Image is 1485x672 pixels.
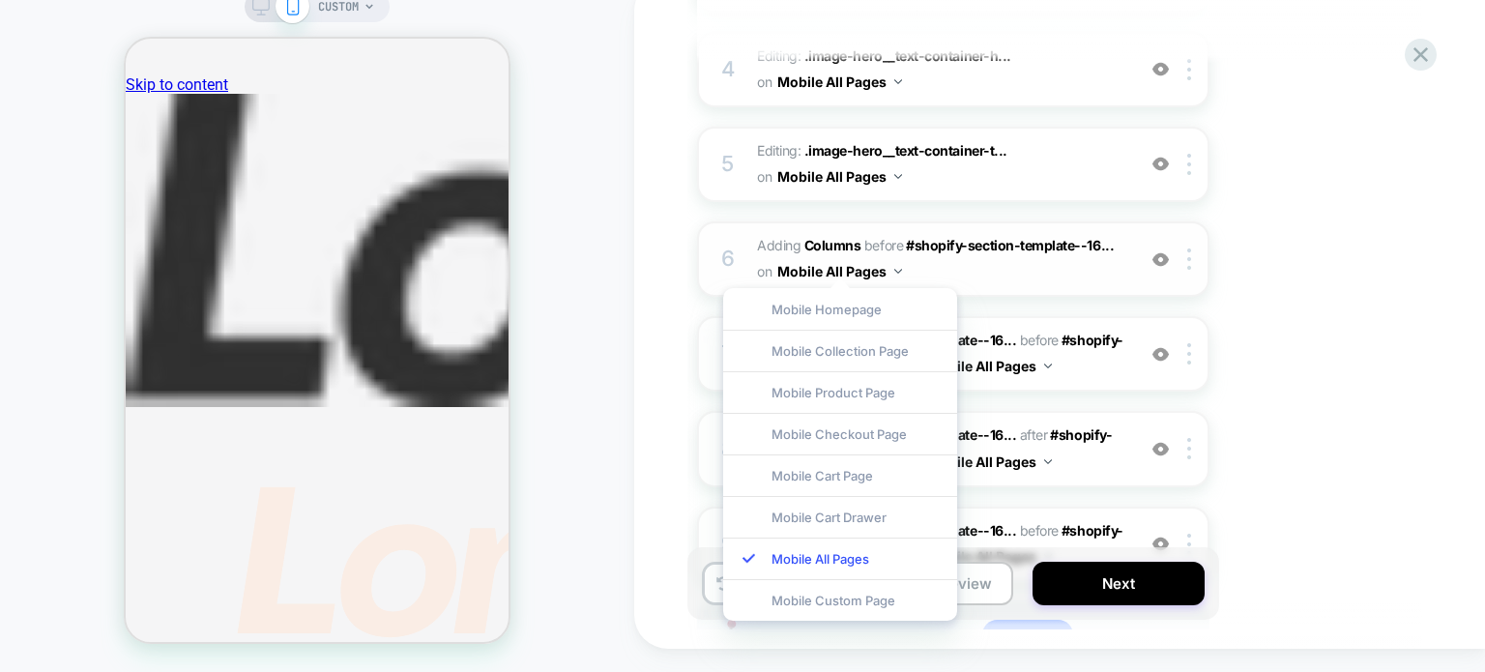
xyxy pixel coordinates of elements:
[927,448,1052,476] button: Mobile All Pages
[1152,536,1169,552] img: crossed eye
[742,552,755,565] img: blue checkmark
[894,79,902,84] img: down arrow
[723,496,957,538] div: Mobile Cart Drawer
[777,257,902,285] button: Mobile All Pages
[894,269,902,274] img: down arrow
[804,142,1007,159] span: .image-hero__text-container-t...
[1152,251,1169,268] img: crossed eye
[757,138,1125,190] span: Editing :
[864,237,903,253] span: BEFORE
[723,288,957,330] div: Mobile Homepage
[757,237,860,253] span: Adding
[718,50,738,89] div: 4
[1020,426,1048,443] span: after
[1187,438,1191,459] img: close
[723,454,957,496] div: Mobile Cart Page
[723,413,957,454] div: Mobile Checkout Page
[894,174,902,179] img: down arrow
[777,68,902,96] button: Mobile All Pages
[723,330,957,371] div: Mobile Collection Page
[723,538,957,579] div: Mobile All Pages
[1187,343,1191,365] img: close
[757,70,772,94] span: on
[1152,346,1169,363] img: crossed eye
[757,164,772,189] span: on
[804,47,1011,64] span: .image-hero__text-container-h...
[718,145,738,184] div: 5
[1020,522,1059,539] span: before
[1187,534,1191,555] img: close
[906,237,1114,253] span: #shopify-section-template--16...
[777,162,902,190] button: Mobile All Pages
[1187,154,1191,175] img: close
[804,237,861,253] b: Columns
[1020,332,1059,348] span: before
[757,259,772,283] span: on
[718,240,738,278] div: 6
[1033,562,1205,605] button: Next
[723,579,957,621] div: Mobile Custom Page
[1044,364,1052,368] img: down arrow
[1044,459,1052,464] img: down arrow
[723,371,957,413] div: Mobile Product Page
[757,44,1125,96] span: Editing :
[1152,441,1169,457] img: crossed eye
[927,542,1052,570] button: Mobile All Pages
[1152,61,1169,77] img: crossed eye
[1187,59,1191,80] img: close
[927,352,1052,380] button: Mobile All Pages
[1187,248,1191,270] img: close
[1152,156,1169,172] img: crossed eye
